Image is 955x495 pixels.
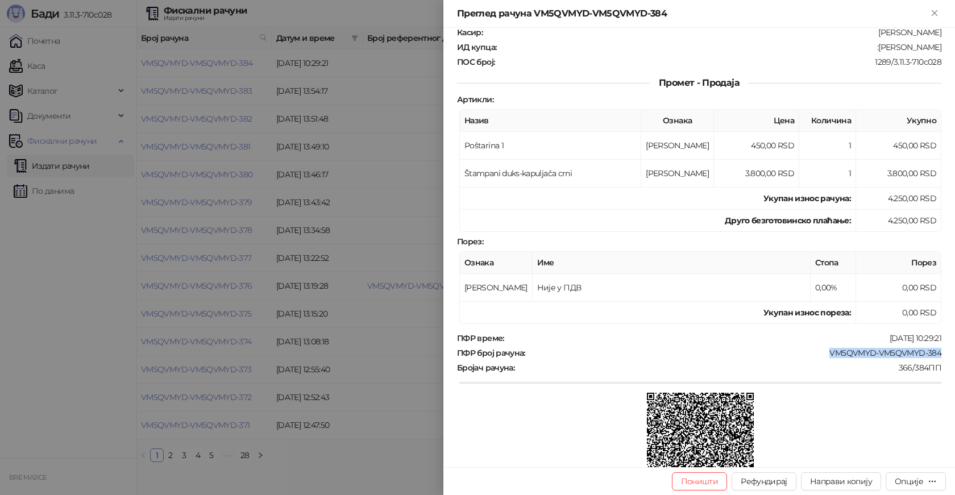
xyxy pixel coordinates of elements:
[505,333,942,343] div: [DATE] 10:29:21
[856,274,941,302] td: 0,00 RSD
[457,42,496,52] strong: ИД купца :
[763,193,851,203] strong: Укупан износ рачуна :
[641,160,714,188] td: [PERSON_NAME]
[641,132,714,160] td: [PERSON_NAME]
[799,110,856,132] th: Количина
[497,42,942,52] div: :[PERSON_NAME]
[460,110,641,132] th: Назив
[533,252,811,274] th: Име
[714,110,799,132] th: Цена
[650,77,749,88] span: Промет - Продаја
[526,348,942,358] div: VM5QVMYD-VM5QVMYD-384
[799,132,856,160] td: 1
[714,160,799,188] td: 3.800,00 RSD
[457,7,928,20] div: Преглед рачуна VM5QVMYD-VM5QVMYD-384
[457,348,525,358] strong: ПФР број рачуна :
[457,236,483,247] strong: Порез :
[484,27,942,38] div: [PERSON_NAME]
[725,215,851,226] strong: Друго безготовинско плаћање :
[516,363,942,373] div: 366/384ПП
[811,274,856,302] td: 0,00%
[763,307,851,318] strong: Укупан износ пореза:
[533,274,811,302] td: Није у ПДВ
[856,210,941,232] td: 4.250,00 RSD
[928,7,941,20] button: Close
[641,110,714,132] th: Ознака
[895,476,923,486] div: Опције
[856,110,941,132] th: Укупно
[811,252,856,274] th: Стопа
[856,302,941,324] td: 0,00 RSD
[856,188,941,210] td: 4.250,00 RSD
[457,94,493,105] strong: Артикли :
[856,252,941,274] th: Порез
[810,476,872,486] span: Направи копију
[496,57,942,67] div: 1289/3.11.3-710c028
[856,132,941,160] td: 450,00 RSD
[886,472,946,490] button: Опције
[457,333,504,343] strong: ПФР време :
[457,363,514,373] strong: Бројач рачуна :
[672,472,728,490] button: Поништи
[460,274,533,302] td: [PERSON_NAME]
[801,472,881,490] button: Направи копију
[460,252,533,274] th: Ознака
[732,472,796,490] button: Рефундирај
[457,57,495,67] strong: ПОС број :
[714,132,799,160] td: 450,00 RSD
[457,27,483,38] strong: Касир :
[799,160,856,188] td: 1
[460,160,641,188] td: Štampani duks-kapuljača crni
[856,160,941,188] td: 3.800,00 RSD
[460,132,641,160] td: Poštarina 1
